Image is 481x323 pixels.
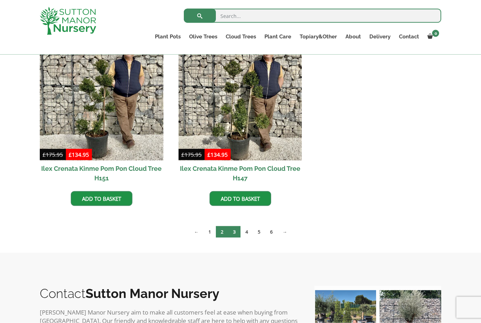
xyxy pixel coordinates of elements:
a: → [277,226,292,238]
a: Sale! Ilex Crenata Kinme Pom Pon Cloud Tree H147 [179,37,302,186]
a: Delivery [365,32,395,42]
a: Page 3 [228,226,241,238]
span: 0 [432,30,439,37]
span: £ [181,151,185,158]
a: Add to basket: “Ilex Crenata Kinme Pom Pon Cloud Tree H147” [210,191,271,206]
img: Ilex Crenata Kinme Pom Pon Cloud Tree H151 [40,37,163,161]
a: 0 [423,32,441,42]
a: About [341,32,365,42]
img: logo [40,7,96,35]
a: Sale! Ilex Crenata Kinme Pom Pon Cloud Tree H151 [40,37,163,186]
nav: Product Pagination [40,226,441,241]
a: Topiary&Other [295,32,341,42]
img: Ilex Crenata Kinme Pom Pon Cloud Tree H147 [179,37,302,161]
bdi: 134.95 [69,151,89,158]
span: Page 2 [216,226,228,238]
h2: Ilex Crenata Kinme Pom Pon Cloud Tree H147 [179,161,302,186]
h2: Contact [40,286,300,301]
a: Page 1 [204,226,216,238]
a: Page 5 [253,226,265,238]
span: £ [69,151,72,158]
span: £ [207,151,211,158]
a: Page 4 [241,226,253,238]
input: Search... [184,9,441,23]
a: Olive Trees [185,32,221,42]
bdi: 134.95 [207,151,228,158]
a: Plant Pots [151,32,185,42]
span: £ [43,151,46,158]
bdi: 175.95 [181,151,202,158]
h2: Ilex Crenata Kinme Pom Pon Cloud Tree H151 [40,161,163,186]
b: Sutton Manor Nursery [86,286,219,301]
a: ← [189,226,204,238]
a: Page 6 [265,226,277,238]
a: Cloud Trees [221,32,260,42]
bdi: 175.95 [43,151,63,158]
a: Contact [395,32,423,42]
a: Add to basket: “Ilex Crenata Kinme Pom Pon Cloud Tree H151” [71,191,132,206]
a: Plant Care [260,32,295,42]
